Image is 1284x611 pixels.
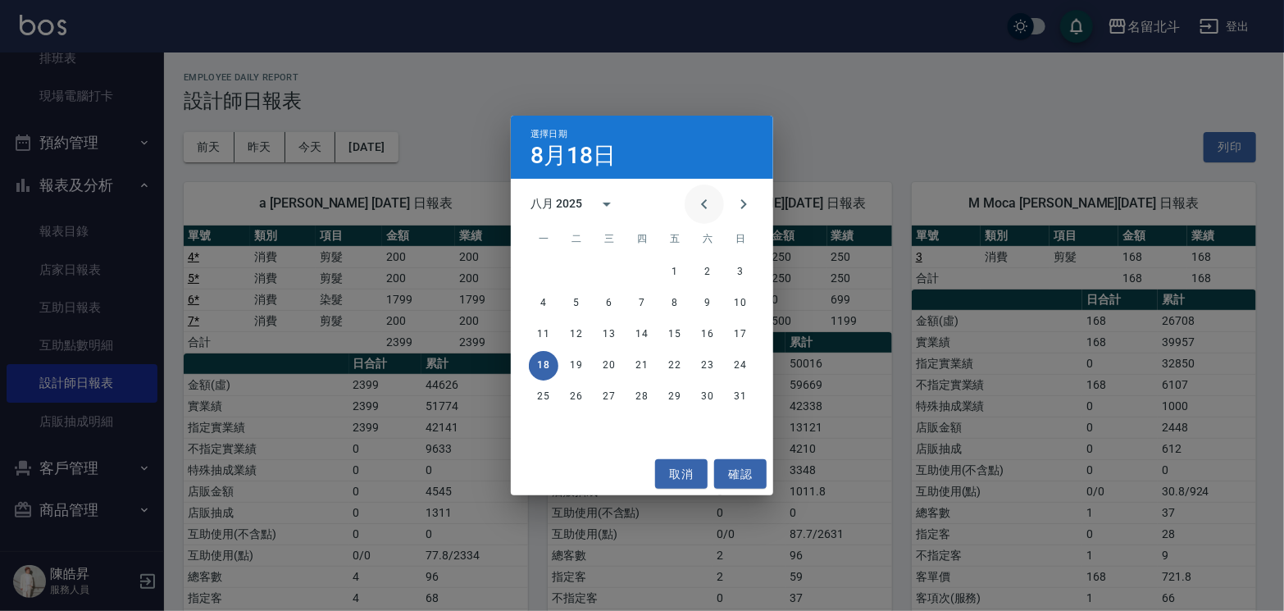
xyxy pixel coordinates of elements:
[660,258,690,287] button: 1
[724,185,763,224] button: Next month
[529,289,558,318] button: 4
[529,223,558,256] span: 星期一
[726,258,755,287] button: 3
[587,185,626,224] button: calendar view is open, switch to year view
[594,289,624,318] button: 6
[726,320,755,349] button: 17
[529,382,558,412] button: 25
[693,351,722,381] button: 23
[693,382,722,412] button: 30
[693,320,722,349] button: 16
[627,382,657,412] button: 28
[655,459,708,490] button: 取消
[594,351,624,381] button: 20
[529,320,558,349] button: 11
[660,223,690,256] span: 星期五
[562,351,591,381] button: 19
[660,382,690,412] button: 29
[627,351,657,381] button: 21
[627,289,657,318] button: 7
[562,382,591,412] button: 26
[660,289,690,318] button: 8
[627,223,657,256] span: 星期四
[693,223,722,256] span: 星期六
[726,351,755,381] button: 24
[685,185,724,224] button: Previous month
[660,351,690,381] button: 22
[530,195,582,212] div: 八月 2025
[594,223,624,256] span: 星期三
[660,320,690,349] button: 15
[627,320,657,349] button: 14
[594,382,624,412] button: 27
[693,289,722,318] button: 9
[594,320,624,349] button: 13
[562,289,591,318] button: 5
[693,258,722,287] button: 2
[530,146,616,166] h4: 8月18日
[530,129,567,139] span: 選擇日期
[562,223,591,256] span: 星期二
[726,289,755,318] button: 10
[529,351,558,381] button: 18
[726,382,755,412] button: 31
[562,320,591,349] button: 12
[714,459,767,490] button: 確認
[726,223,755,256] span: 星期日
